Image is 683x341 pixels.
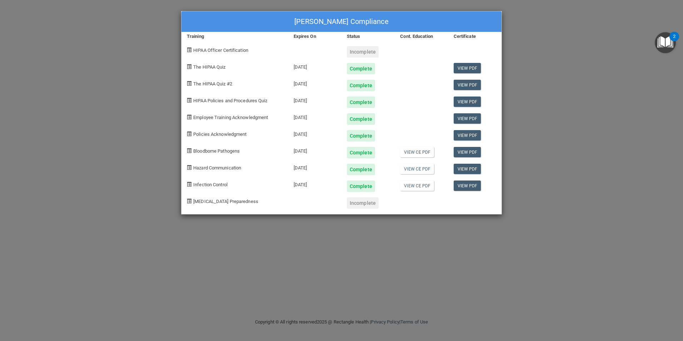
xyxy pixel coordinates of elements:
[454,130,481,140] a: View PDF
[454,181,481,191] a: View PDF
[193,98,267,103] span: HIPAA Policies and Procedures Quiz
[347,130,375,142] div: Complete
[347,80,375,91] div: Complete
[181,32,288,41] div: Training
[347,181,375,192] div: Complete
[454,80,481,90] a: View PDF
[288,125,341,142] div: [DATE]
[288,32,341,41] div: Expires On
[288,58,341,74] div: [DATE]
[288,91,341,108] div: [DATE]
[454,63,481,73] a: View PDF
[193,115,268,120] span: Employee Training Acknowledgment
[673,36,675,46] div: 2
[181,11,502,32] div: [PERSON_NAME] Compliance
[288,74,341,91] div: [DATE]
[193,148,240,154] span: Bloodborne Pathogens
[400,181,434,191] a: View CE PDF
[400,164,434,174] a: View CE PDF
[655,32,676,53] button: Open Resource Center, 2 new notifications
[454,113,481,124] a: View PDF
[454,97,481,107] a: View PDF
[347,147,375,158] div: Complete
[288,175,341,192] div: [DATE]
[454,164,481,174] a: View PDF
[288,142,341,158] div: [DATE]
[193,48,248,53] span: HIPAA Officer Certification
[454,147,481,157] a: View PDF
[193,182,228,187] span: Infection Control
[400,147,434,157] a: View CE PDF
[347,97,375,108] div: Complete
[347,63,375,74] div: Complete
[347,197,379,209] div: Incomplete
[193,199,258,204] span: [MEDICAL_DATA] Preparedness
[193,132,246,137] span: Policies Acknowledgment
[347,46,379,58] div: Incomplete
[193,165,241,170] span: Hazard Communication
[341,32,395,41] div: Status
[347,113,375,125] div: Complete
[395,32,448,41] div: Cont. Education
[448,32,502,41] div: Certificate
[288,158,341,175] div: [DATE]
[193,81,232,87] span: The HIPAA Quiz #2
[347,164,375,175] div: Complete
[193,64,225,70] span: The HIPAA Quiz
[288,108,341,125] div: [DATE]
